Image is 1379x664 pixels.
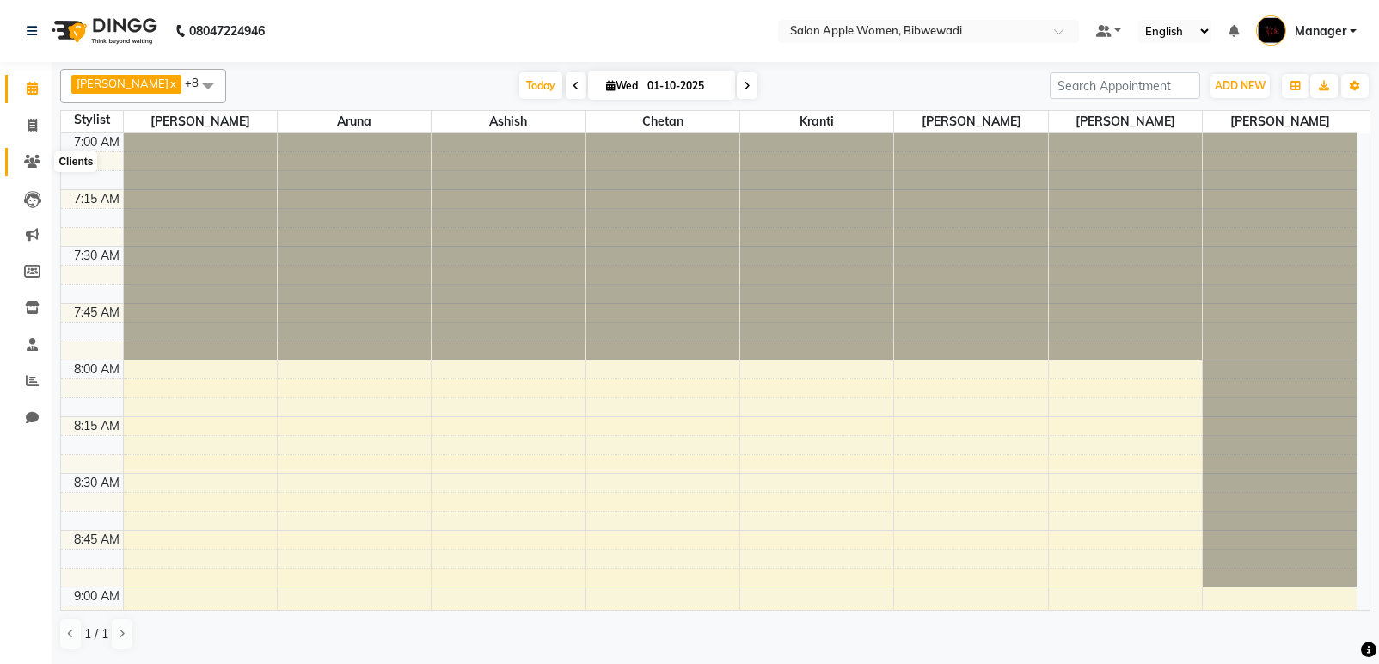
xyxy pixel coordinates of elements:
[70,417,123,435] div: 8:15 AM
[432,111,585,132] span: Ashish
[642,73,728,99] input: 2025-10-01
[70,474,123,492] div: 8:30 AM
[70,587,123,606] div: 9:00 AM
[1049,111,1202,132] span: [PERSON_NAME]
[586,111,739,132] span: Chetan
[278,111,431,132] span: Aruna
[189,7,265,55] b: 08047224946
[124,111,277,132] span: [PERSON_NAME]
[894,111,1047,132] span: [PERSON_NAME]
[1210,74,1270,98] button: ADD NEW
[84,625,108,643] span: 1 / 1
[44,7,162,55] img: logo
[1203,111,1357,132] span: [PERSON_NAME]
[70,190,123,208] div: 7:15 AM
[70,247,123,265] div: 7:30 AM
[1050,72,1200,99] input: Search Appointment
[70,304,123,322] div: 7:45 AM
[1256,15,1286,46] img: Manager
[1295,22,1346,40] span: Manager
[519,72,562,99] span: Today
[740,111,893,132] span: Kranti
[70,531,123,549] div: 8:45 AM
[70,360,123,378] div: 8:00 AM
[602,79,642,92] span: Wed
[77,77,169,90] span: [PERSON_NAME]
[54,151,97,172] div: Clients
[70,133,123,151] div: 7:00 AM
[169,77,176,90] a: x
[1215,79,1266,92] span: ADD NEW
[61,111,123,129] div: Stylist
[185,76,211,89] span: +8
